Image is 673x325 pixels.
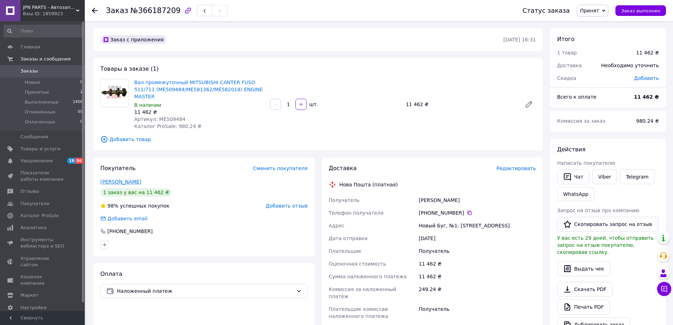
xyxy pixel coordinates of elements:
[23,4,76,11] span: JPN PARTS - Автозапчасти для Mitsubishi Canter, L200 та автобусiв Temsa Prestij
[130,6,181,15] span: №366187209
[557,146,585,153] span: Действия
[557,261,610,276] button: Выдать чек
[100,35,166,44] div: Заказ с приложения
[417,232,537,245] div: [DATE]
[557,160,615,166] span: Написать покупателю
[100,202,170,209] div: успешных покупок
[100,65,159,72] span: Товары в заказе (1)
[20,44,40,50] span: Главная
[25,109,55,115] span: Отмененные
[557,217,658,232] button: Скопировать запрос на отзыв
[597,58,663,73] div: Необходимо уточнить
[329,306,388,319] span: Плательщик комиссии наложенного платежа
[557,50,577,56] span: 1 товар
[557,169,589,184] button: Чат
[80,79,83,86] span: 0
[329,274,407,279] span: Сумма наложенного платежа
[78,109,83,115] span: 59
[100,165,136,172] span: Покупатель
[329,165,357,172] span: Доставка
[329,261,386,267] span: Оценочная стоимость
[522,97,536,111] a: Редактировать
[557,118,606,124] span: Комиссия за заказ
[557,94,596,100] span: Всего к оплате
[557,75,576,81] span: Скидка
[25,79,40,86] span: Новые
[100,188,172,197] div: 1 заказ у вас на 11 462 ₴
[4,25,83,37] input: Поиск
[417,219,537,232] div: Новый Буг, №1: [STREET_ADDRESS]
[417,283,537,303] div: 249.24 ₴
[329,223,344,228] span: Адрес
[657,282,671,296] button: Чат с покупателем
[20,201,49,207] span: Покупатели
[417,270,537,283] div: 11 462 ₴
[100,271,122,277] span: Оплата
[329,286,396,299] span: Комиссия за наложенный платёж
[20,158,53,164] span: Уведомления
[557,208,639,213] span: Запрос на отзыв про компанию
[25,119,55,125] span: Оплаченные
[100,179,141,185] a: [PERSON_NAME]
[20,146,60,152] span: Товары и услуги
[20,225,47,231] span: Аналитика
[307,101,319,108] div: шт.
[329,236,368,241] span: Дата отправки
[134,116,185,122] span: Артикул: ME509484
[134,80,263,99] a: Вал промежуточный MITSUBISHI CANTER FUSO 511/711 (ME509484/ME581362/ME582018) ENGINE MASTER
[20,274,65,286] span: Кошелек компании
[80,89,83,95] span: 2
[419,209,536,216] div: [PHONE_NUMBER]
[20,170,65,182] span: Показатели работы компании
[403,99,519,109] div: 11 462 ₴
[20,56,71,62] span: Заказы и сообщения
[592,169,617,184] a: Viber
[106,6,128,15] span: Заказ
[523,7,570,14] div: Статус заказа
[134,109,264,116] div: 11 462 ₴
[117,287,293,295] span: Наложенный платеж
[20,237,65,249] span: Инструменты вебмастера и SEO
[496,166,536,171] span: Редактировать
[557,282,613,297] a: Скачать PDF
[107,228,153,235] div: [PHONE_NUMBER]
[417,303,537,323] div: Получатель
[329,248,362,254] span: Плательщик
[20,188,39,195] span: Отзывы
[67,158,75,164] span: 18
[329,197,360,203] span: Получатель
[636,49,659,56] div: 11 462 ₴
[134,102,161,108] span: В наличии
[636,118,659,124] span: 980.24 ₴
[621,8,660,13] span: Заказ выполнен
[634,94,659,100] b: 11 462 ₴
[557,63,582,68] span: Доставка
[20,304,46,311] span: Настройки
[25,89,49,95] span: Принятые
[266,203,307,209] span: Добавить отзыв
[615,5,666,16] button: Заказ выполнен
[580,8,599,13] span: Принят
[329,210,384,216] span: Телефон получателя
[634,75,659,81] span: Добавить
[107,215,148,222] div: Добавить email
[73,99,83,105] span: 1456
[503,37,536,42] time: [DATE] 16:31
[557,300,610,314] a: Печать PDF
[20,213,59,219] span: Каталог ProSale
[338,181,400,188] div: Нова Пошта (платная)
[557,235,654,255] span: У вас есть 29 дней, чтобы отправить запрос на отзыв покупателю, скопировав ссылку.
[100,135,536,143] span: Добавить товар
[20,255,65,268] span: Управление сайтом
[253,166,307,171] span: Сменить покупателя
[557,187,594,201] a: WhatsApp
[20,292,39,298] span: Маркет
[23,11,85,17] div: Ваш ID: 1859923
[20,134,48,140] span: Сообщения
[417,257,537,270] div: 11 462 ₴
[75,158,83,164] span: 56
[557,36,574,42] span: Итого
[620,169,655,184] a: Telegram
[25,99,59,105] span: Выполненные
[92,7,98,14] div: Вернуться назад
